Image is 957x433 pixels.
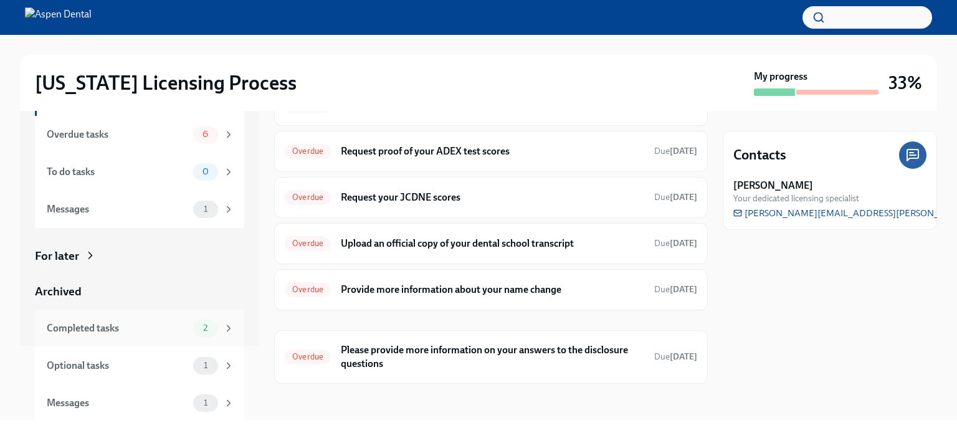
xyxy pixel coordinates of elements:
[654,238,697,249] span: Due
[341,343,644,371] h6: Please provide more information on your answers to the disclosure questions
[888,72,922,94] h3: 33%
[654,145,697,157] span: September 2nd, 2025 10:00
[35,347,244,384] a: Optional tasks1
[35,248,79,264] div: For later
[196,361,215,370] span: 1
[47,202,188,216] div: Messages
[35,248,244,264] a: For later
[35,384,244,422] a: Messages1
[670,284,697,295] strong: [DATE]
[285,146,331,156] span: Overdue
[285,188,697,207] a: OverdueRequest your JCDNE scoresDue[DATE]
[670,351,697,362] strong: [DATE]
[341,283,644,297] h6: Provide more information about your name change
[47,321,188,335] div: Completed tasks
[654,191,697,203] span: September 2nd, 2025 10:00
[670,238,697,249] strong: [DATE]
[733,193,859,204] span: Your dedicated licensing specialist
[47,128,188,141] div: Overdue tasks
[341,237,644,250] h6: Upload an official copy of your dental school transcript
[733,179,813,193] strong: [PERSON_NAME]
[733,146,786,164] h4: Contacts
[196,204,215,214] span: 1
[670,192,697,202] strong: [DATE]
[285,352,331,361] span: Overdue
[35,116,244,153] a: Overdue tasks6
[35,153,244,191] a: To do tasks0
[35,70,297,95] h2: [US_STATE] Licensing Process
[285,239,331,248] span: Overdue
[35,310,244,347] a: Completed tasks2
[47,165,188,179] div: To do tasks
[195,167,216,176] span: 0
[654,283,697,295] span: September 2nd, 2025 10:00
[285,341,697,373] a: OverduePlease provide more information on your answers to the disclosure questionsDue[DATE]
[654,146,697,156] span: Due
[195,130,216,139] span: 6
[654,351,697,363] span: September 2nd, 2025 10:00
[285,285,331,294] span: Overdue
[25,7,92,27] img: Aspen Dental
[285,141,697,161] a: OverdueRequest proof of your ADEX test scoresDue[DATE]
[754,70,807,83] strong: My progress
[285,234,697,254] a: OverdueUpload an official copy of your dental school transcriptDue[DATE]
[654,351,697,362] span: Due
[654,237,697,249] span: September 25th, 2025 10:00
[341,191,644,204] h6: Request your JCDNE scores
[654,192,697,202] span: Due
[196,323,215,333] span: 2
[47,396,188,410] div: Messages
[35,191,244,228] a: Messages1
[341,145,644,158] h6: Request proof of your ADEX test scores
[196,398,215,407] span: 1
[35,283,244,300] a: Archived
[47,359,188,373] div: Optional tasks
[670,146,697,156] strong: [DATE]
[285,193,331,202] span: Overdue
[654,284,697,295] span: Due
[285,280,697,300] a: OverdueProvide more information about your name changeDue[DATE]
